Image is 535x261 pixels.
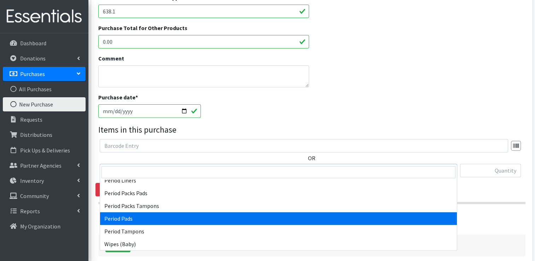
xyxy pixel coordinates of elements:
a: My Organization [3,219,86,233]
a: Pick Ups & Deliveries [3,143,86,157]
img: HumanEssentials [3,5,86,28]
li: Period Liners [100,174,457,187]
p: Reports [20,208,40,215]
p: My Organization [20,223,60,230]
li: Period Tampons [100,225,457,238]
label: Purchase date [98,93,138,101]
a: All Purchases [3,82,86,96]
legend: Items in this purchase [98,123,525,136]
p: Community [20,192,49,199]
a: Donations [3,51,86,65]
a: Inventory [3,174,86,188]
li: Period Pads [100,212,457,225]
input: Barcode Entry [100,139,508,152]
abbr: required [135,94,138,101]
label: OR [308,154,315,162]
a: Community [3,189,86,203]
p: Dashboard [20,40,46,47]
li: Period Packs Tampons [100,199,457,212]
a: Reports [3,204,86,218]
p: Inventory [20,177,44,184]
input: Quantity [460,164,521,177]
p: Distributions [20,131,52,138]
p: Requests [20,116,42,123]
span: Choose an item [100,164,457,177]
a: New Purchase [3,97,86,111]
label: Purchase Total for Other Products [98,24,187,32]
label: Comment [98,54,124,63]
p: Partner Agencies [20,162,62,169]
a: Purchases [3,67,86,81]
a: Remove [95,183,131,196]
p: Pick Ups & Deliveries [20,147,70,154]
a: Distributions [3,128,86,142]
a: Partner Agencies [3,158,86,173]
li: Period Packs Pads [100,187,457,199]
p: Purchases [20,70,45,77]
a: Requests [3,112,86,127]
p: Donations [20,55,46,62]
a: Dashboard [3,36,86,50]
li: Wipes (Baby) [100,238,457,250]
